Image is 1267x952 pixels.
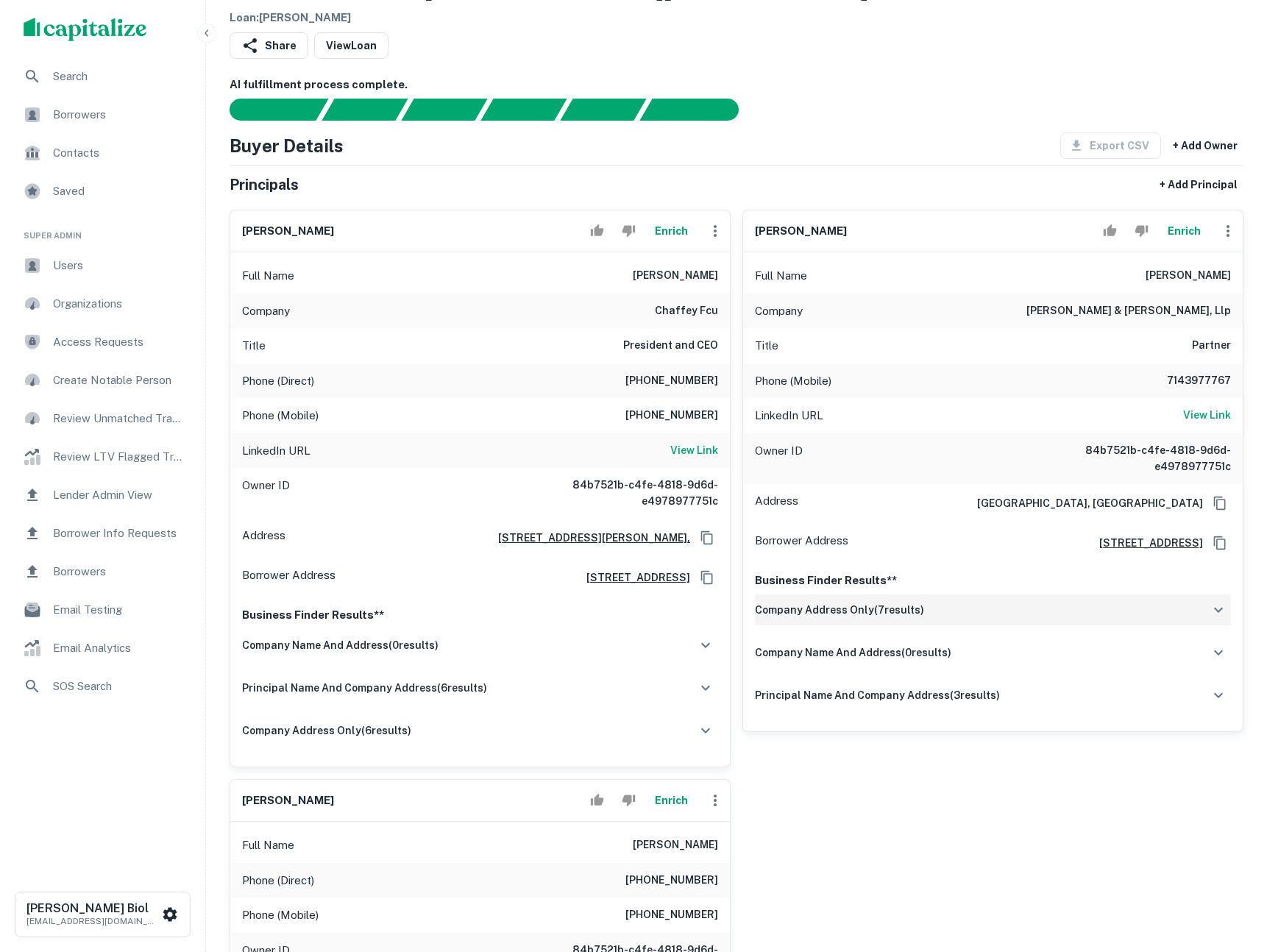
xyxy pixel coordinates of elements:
p: Title [242,337,266,355]
div: Search [12,59,194,94]
p: LinkedIn URL [242,442,310,460]
p: Phone (Direct) [242,372,314,390]
span: Borrowers [53,106,185,124]
div: Borrowers [12,97,194,132]
h6: chaffey fcu [655,302,718,320]
div: Access Requests [12,324,194,360]
button: Reject [616,786,642,815]
span: Search [53,68,185,85]
h6: [PERSON_NAME] & [PERSON_NAME], llp [1026,302,1231,320]
img: capitalize-logo.png [24,18,147,41]
button: Share [230,32,308,59]
button: Accept [584,216,610,246]
h6: 7143977767 [1143,372,1231,390]
div: Principals found, still searching for contact information. This may take time... [560,99,646,121]
h6: [PHONE_NUMBER] [625,872,718,889]
h6: [PHONE_NUMBER] [625,407,718,425]
a: [STREET_ADDRESS][PERSON_NAME], [486,530,690,546]
h6: [PHONE_NUMBER] [625,372,718,390]
h6: AI fulfillment process complete. [230,77,1243,93]
span: Organizations [53,295,185,313]
div: Your request is received and processing... [322,99,408,121]
button: Reject [1129,216,1154,246]
h6: [PERSON_NAME] [633,267,718,285]
a: View Link [670,442,718,460]
h6: [PERSON_NAME] [633,836,718,854]
h6: principal name and company address ( 6 results) [242,680,487,696]
h6: View Link [1183,407,1231,423]
a: [STREET_ADDRESS] [1087,535,1203,551]
p: Full Name [755,267,807,285]
a: Users [12,248,194,283]
a: SOS Search [12,669,194,704]
a: Review Unmatched Transactions [12,401,194,436]
button: Copy Address [696,566,718,589]
button: + Add Principal [1154,171,1243,198]
span: Borrowers [53,563,185,580]
span: Borrower Info Requests [53,525,185,542]
h6: [PERSON_NAME] [242,223,334,240]
span: Review Unmatched Transactions [53,410,185,427]
p: [EMAIL_ADDRESS][DOMAIN_NAME] [26,914,159,928]
p: Owner ID [242,477,290,509]
a: Contacts [12,135,194,171]
button: Enrich [647,216,695,246]
h6: President and CEO [623,337,718,355]
button: + Add Owner [1167,132,1243,159]
button: Accept [584,786,610,815]
h6: View Link [670,442,718,458]
p: Phone (Mobile) [242,906,319,924]
button: Copy Address [1209,532,1231,554]
li: Super Admin [12,212,194,248]
p: Phone (Direct) [242,872,314,889]
a: Email Analytics [12,630,194,666]
p: Owner ID [755,442,803,475]
div: Review LTV Flagged Transactions [12,439,194,475]
p: Business Finder Results** [755,572,1231,589]
div: Saved [12,174,194,209]
h6: [GEOGRAPHIC_DATA], [GEOGRAPHIC_DATA] [965,495,1203,511]
button: Enrich [1160,216,1207,246]
p: Company [242,302,290,320]
button: Accept [1097,216,1123,246]
div: Documents found, AI parsing details... [401,99,487,121]
h6: Loan : [PERSON_NAME] [230,10,868,26]
span: Review LTV Flagged Transactions [53,448,185,466]
span: Create Notable Person [53,372,185,389]
h6: [PHONE_NUMBER] [625,906,718,924]
p: Phone (Mobile) [242,407,319,425]
h6: [PERSON_NAME] [755,223,847,240]
button: [PERSON_NAME] Biol[EMAIL_ADDRESS][DOMAIN_NAME] [15,892,191,937]
div: Create Notable Person [12,363,194,398]
a: Borrower Info Requests [12,516,194,551]
span: SOS Search [53,678,185,695]
p: Address [242,527,285,549]
p: Address [755,492,798,514]
a: ViewLoan [314,32,388,59]
span: Users [53,257,185,274]
h6: [PERSON_NAME] [242,792,334,809]
span: Email Testing [53,601,185,619]
div: Sending borrower request to AI... [212,99,322,121]
a: Email Testing [12,592,194,628]
h6: company name and address ( 0 results) [755,644,951,661]
p: Phone (Mobile) [755,372,831,390]
p: Full Name [242,267,294,285]
h4: Buyer Details [230,132,344,159]
p: Full Name [242,836,294,854]
h6: company address only ( 6 results) [242,722,411,739]
h6: [PERSON_NAME] [1146,267,1231,285]
span: Lender Admin View [53,486,185,504]
span: Saved [53,182,185,200]
p: Business Finder Results** [242,606,718,624]
a: Organizations [12,286,194,322]
p: Company [755,302,803,320]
